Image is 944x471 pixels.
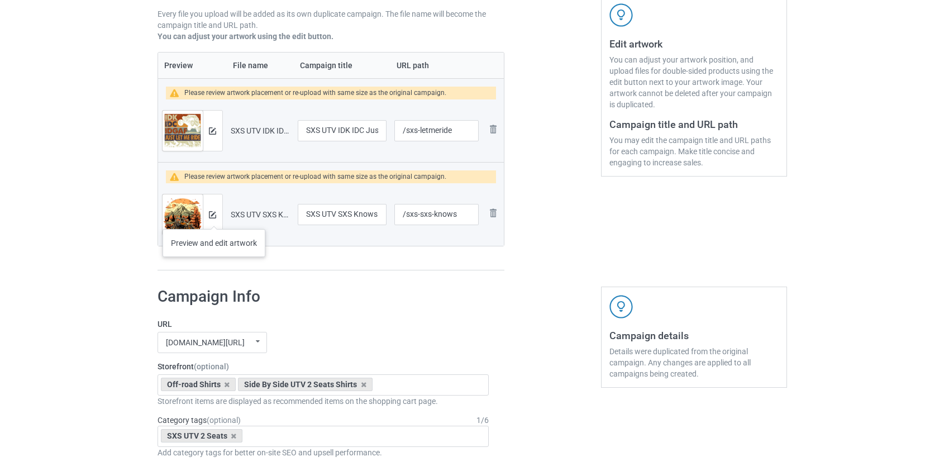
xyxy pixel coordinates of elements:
[161,378,236,391] div: Off-road Shirts
[609,54,779,110] div: You can adjust your artwork position, and upload files for double-sided products using the edit b...
[158,32,333,41] b: You can adjust your artwork using the edit button.
[158,447,489,458] div: Add category tags for better on-site SEO and upsell performance.
[609,37,779,50] h3: Edit artwork
[609,295,633,318] img: svg+xml;base64,PD94bWwgdmVyc2lvbj0iMS4wIiBlbmNvZGluZz0iVVRGLTgiPz4KPHN2ZyB3aWR0aD0iNDJweCIgaGVpZ2...
[158,53,227,78] th: Preview
[209,211,216,218] img: svg+xml;base64,PD94bWwgdmVyc2lvbj0iMS4wIiBlbmNvZGluZz0iVVRGLTgiPz4KPHN2ZyB3aWR0aD0iMTRweCIgaGVpZ2...
[609,3,633,27] img: svg+xml;base64,PD94bWwgdmVyc2lvbj0iMS4wIiBlbmNvZGluZz0iVVRGLTgiPz4KPHN2ZyB3aWR0aD0iNDJweCIgaGVpZ2...
[207,416,241,425] span: (optional)
[184,170,446,183] div: Please review artwork placement or re-upload with same size as the original campaign.
[609,346,779,379] div: Details were duplicated from the original campaign. Any changes are applied to all campaigns bein...
[476,415,489,426] div: 1 / 6
[609,118,779,131] h3: Campaign title and URL path
[158,8,505,31] p: Every file you upload will be added as its own duplicate campaign. The file name will become the ...
[231,125,290,136] div: SXS UTV IDK IDC Just Let Me Ride.png
[294,53,391,78] th: Campaign title
[227,53,294,78] th: File name
[166,339,245,346] div: [DOMAIN_NAME][URL]
[163,194,203,248] img: original.png
[390,53,482,78] th: URL path
[158,287,489,307] h1: Campaign Info
[161,429,243,443] div: SXS UTV 2 Seats
[158,318,489,330] label: URL
[487,122,500,136] img: svg+xml;base64,PD94bWwgdmVyc2lvbj0iMS4wIiBlbmNvZGluZz0iVVRGLTgiPz4KPHN2ZyB3aWR0aD0iMjhweCIgaGVpZ2...
[609,329,779,342] h3: Campaign details
[170,89,185,97] img: warning
[194,362,229,371] span: (optional)
[158,396,489,407] div: Storefront items are displayed as recommended items on the shopping cart page.
[163,229,265,257] div: Preview and edit artwork
[158,415,241,426] label: Category tags
[209,127,216,135] img: svg+xml;base64,PD94bWwgdmVyc2lvbj0iMS4wIiBlbmNvZGluZz0iVVRGLTgiPz4KPHN2ZyB3aWR0aD0iMTRweCIgaGVpZ2...
[184,87,446,99] div: Please review artwork placement or re-upload with same size as the original campaign.
[170,173,185,181] img: warning
[487,206,500,220] img: svg+xml;base64,PD94bWwgdmVyc2lvbj0iMS4wIiBlbmNvZGluZz0iVVRGLTgiPz4KPHN2ZyB3aWR0aD0iMjhweCIgaGVpZ2...
[238,378,373,391] div: Side By Side UTV 2 Seats Shirts
[609,135,779,168] div: You may edit the campaign title and URL paths for each campaign. Make title concise and engaging ...
[158,361,489,372] label: Storefront
[163,111,203,164] img: original.png
[231,209,290,220] div: SXS UTV SXS Knows No Boundaries.png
